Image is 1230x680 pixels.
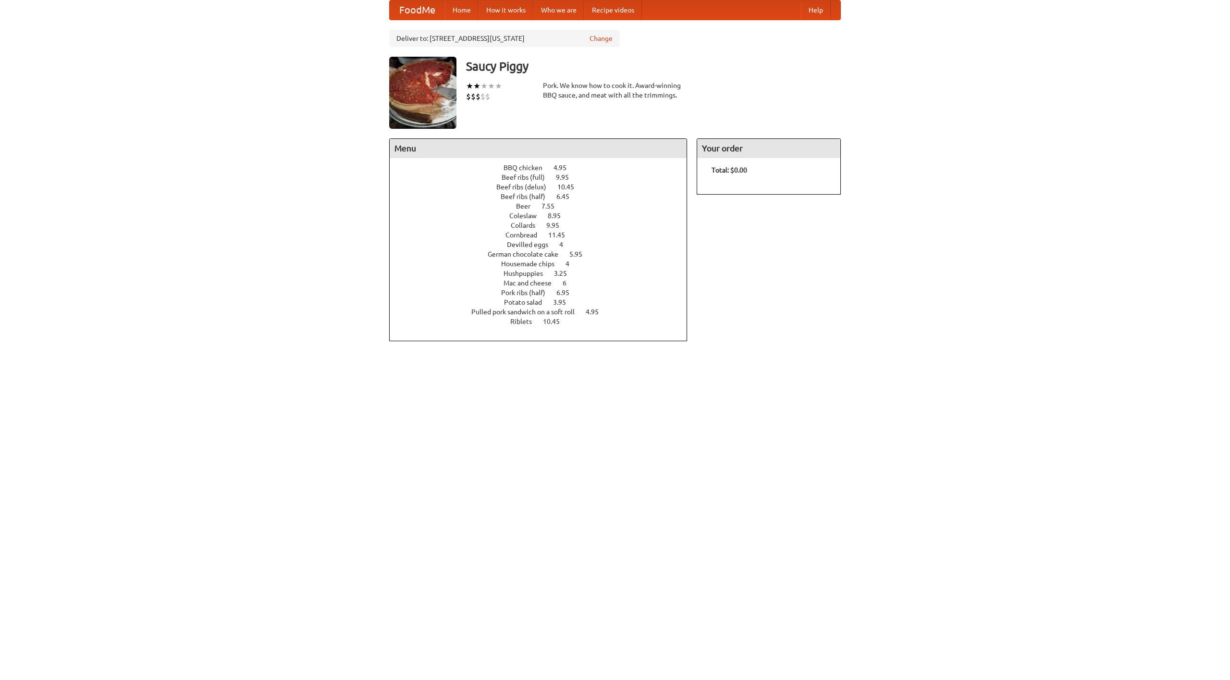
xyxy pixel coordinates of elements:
span: Potato salad [504,298,552,306]
a: BBQ chicken 4.95 [504,164,584,172]
span: 4.95 [553,164,576,172]
span: Riblets [510,318,541,325]
span: 10.45 [557,183,584,191]
span: 9.95 [556,173,578,181]
li: $ [471,91,476,102]
li: ★ [488,81,495,91]
a: Beer 7.55 [516,202,572,210]
span: Devilled eggs [507,241,558,248]
span: 9.95 [546,222,569,229]
span: 6.95 [556,289,579,297]
div: Pork. We know how to cook it. Award-winning BBQ sauce, and meat with all the trimmings. [543,81,687,100]
span: 5.95 [569,250,592,258]
a: Hushpuppies 3.25 [504,270,585,277]
span: 3.25 [554,270,577,277]
span: Coleslaw [509,212,546,220]
span: 3.95 [553,298,576,306]
span: Beef ribs (half) [501,193,555,200]
span: Beef ribs (full) [502,173,554,181]
a: Potato salad 3.95 [504,298,584,306]
h3: Saucy Piggy [466,57,841,76]
li: ★ [480,81,488,91]
span: Beer [516,202,540,210]
span: German chocolate cake [488,250,568,258]
a: Beef ribs (half) 6.45 [501,193,587,200]
h4: Menu [390,139,687,158]
a: Riblets 10.45 [510,318,578,325]
a: Collards 9.95 [511,222,577,229]
span: Hushpuppies [504,270,553,277]
a: Pulled pork sandwich on a soft roll 4.95 [471,308,616,316]
span: 4 [559,241,573,248]
span: 8.95 [548,212,570,220]
span: 4 [566,260,579,268]
li: ★ [466,81,473,91]
span: 4.95 [586,308,608,316]
a: Help [801,0,831,20]
span: Pork ribs (half) [501,289,555,297]
a: Cornbread 11.45 [505,231,583,239]
a: German chocolate cake 5.95 [488,250,600,258]
span: 7.55 [541,202,564,210]
a: Devilled eggs 4 [507,241,581,248]
li: $ [485,91,490,102]
span: 10.45 [543,318,569,325]
h4: Your order [697,139,840,158]
span: Beef ribs (delux) [496,183,556,191]
span: 6.45 [556,193,579,200]
a: Beef ribs (full) 9.95 [502,173,587,181]
a: FoodMe [390,0,445,20]
a: Change [590,34,613,43]
span: Collards [511,222,545,229]
div: Deliver to: [STREET_ADDRESS][US_STATE] [389,30,620,47]
a: Beef ribs (delux) 10.45 [496,183,592,191]
a: Recipe videos [584,0,642,20]
span: 11.45 [548,231,575,239]
a: Who we are [533,0,584,20]
a: Mac and cheese 6 [504,279,584,287]
a: How it works [479,0,533,20]
span: Pulled pork sandwich on a soft roll [471,308,584,316]
span: BBQ chicken [504,164,552,172]
li: ★ [495,81,502,91]
li: $ [480,91,485,102]
span: Housemade chips [501,260,564,268]
img: angular.jpg [389,57,456,129]
li: $ [466,91,471,102]
a: Home [445,0,479,20]
a: Housemade chips 4 [501,260,587,268]
li: $ [476,91,480,102]
a: Coleslaw 8.95 [509,212,578,220]
b: Total: $0.00 [712,166,747,174]
span: Mac and cheese [504,279,561,287]
a: Pork ribs (half) 6.95 [501,289,587,297]
span: Cornbread [505,231,547,239]
li: ★ [473,81,480,91]
span: 6 [563,279,576,287]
